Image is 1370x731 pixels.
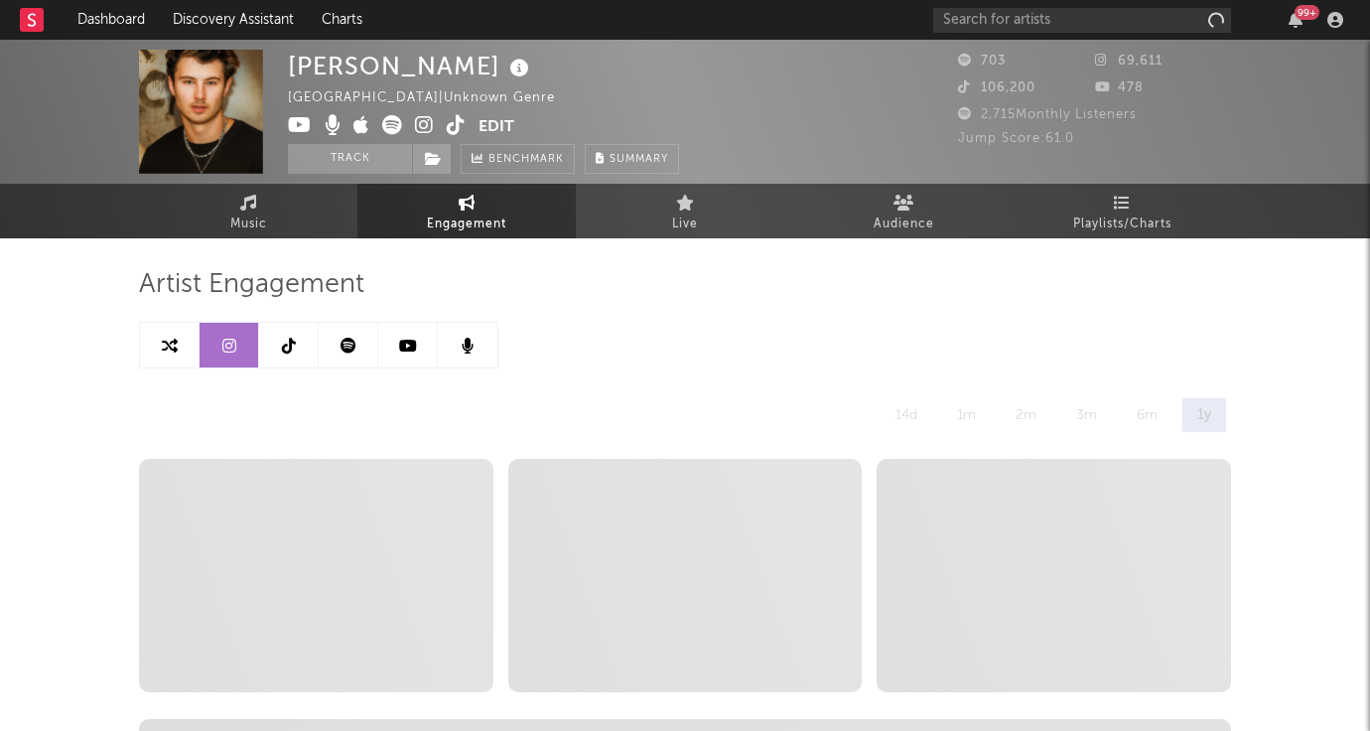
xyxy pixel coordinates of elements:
[1182,398,1226,432] div: 1y
[1289,12,1302,28] button: 99+
[1122,398,1172,432] div: 6m
[1095,81,1144,94] span: 478
[461,144,575,174] a: Benchmark
[1295,5,1319,20] div: 99 +
[288,86,578,110] div: [GEOGRAPHIC_DATA] | Unknown Genre
[139,273,364,297] span: Artist Engagement
[1073,213,1171,236] span: Playlists/Charts
[488,148,564,172] span: Benchmark
[139,184,357,238] a: Music
[1001,398,1051,432] div: 2m
[958,81,1035,94] span: 106,200
[576,184,794,238] a: Live
[288,144,412,174] button: Track
[958,132,1074,145] span: Jump Score: 61.0
[288,50,534,82] div: [PERSON_NAME]
[230,213,267,236] span: Music
[479,115,514,140] button: Edit
[1095,55,1163,68] span: 69,611
[958,108,1137,121] span: 2,715 Monthly Listeners
[672,213,698,236] span: Live
[427,213,506,236] span: Engagement
[958,55,1006,68] span: 703
[933,8,1231,33] input: Search for artists
[942,398,991,432] div: 1m
[585,144,679,174] button: Summary
[1013,184,1231,238] a: Playlists/Charts
[357,184,576,238] a: Engagement
[874,213,934,236] span: Audience
[610,154,668,165] span: Summary
[794,184,1013,238] a: Audience
[881,398,932,432] div: 14d
[1061,398,1112,432] div: 3m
